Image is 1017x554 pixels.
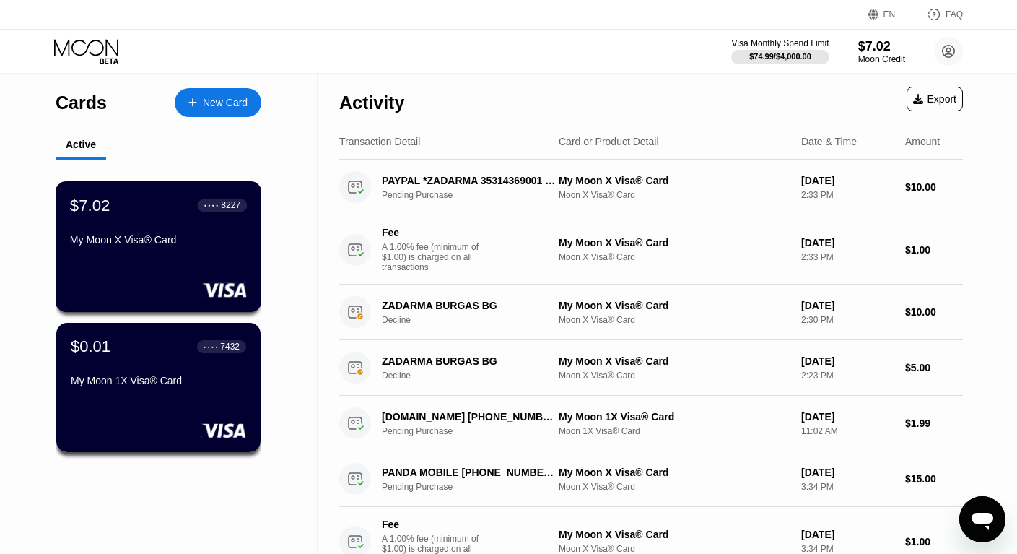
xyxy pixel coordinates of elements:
[801,411,894,423] div: [DATE]
[382,482,569,492] div: Pending Purchase
[559,426,790,436] div: Moon 1X Visa® Card
[801,426,894,436] div: 11:02 AM
[801,467,894,478] div: [DATE]
[204,203,219,207] div: ● ● ● ●
[912,7,963,22] div: FAQ
[339,160,963,215] div: PAYPAL *ZADARMA 35314369001 BGPending PurchaseMy Moon X Visa® CardMoon X Visa® Card[DATE]2:33 PM$...
[339,92,404,113] div: Activity
[749,52,811,61] div: $74.99 / $4,000.00
[858,39,905,64] div: $7.02Moon Credit
[559,252,790,262] div: Moon X Visa® Card
[559,315,790,325] div: Moon X Visa® Card
[731,38,829,64] div: Visa Monthly Spend Limit$74.99/$4,000.00
[801,237,894,248] div: [DATE]
[801,544,894,554] div: 3:34 PM
[731,38,829,48] div: Visa Monthly Spend Limit
[868,7,912,22] div: EN
[801,190,894,200] div: 2:33 PM
[905,473,963,485] div: $15.00
[56,182,261,311] div: $7.02● ● ● ●8227My Moon X Visa® Card
[559,544,790,554] div: Moon X Visa® Card
[801,300,894,311] div: [DATE]
[204,345,218,349] div: ● ● ● ●
[559,175,790,186] div: My Moon X Visa® Card
[907,87,963,111] div: Export
[559,411,790,423] div: My Moon 1X Visa® Card
[801,371,894,381] div: 2:23 PM
[66,139,96,150] div: Active
[905,306,963,318] div: $10.00
[382,411,556,423] div: [DOMAIN_NAME] [PHONE_NUMBER] LU
[883,9,896,20] div: EN
[559,371,790,381] div: Moon X Visa® Card
[382,519,483,530] div: Fee
[382,315,569,325] div: Decline
[905,181,963,193] div: $10.00
[905,417,963,429] div: $1.99
[905,536,963,547] div: $1.00
[801,482,894,492] div: 3:34 PM
[905,362,963,373] div: $5.00
[203,97,248,109] div: New Card
[220,342,240,352] div: 7432
[339,451,963,507] div: PANDA MOBILE [PHONE_NUMBER] USPending PurchaseMy Moon X Visa® CardMoon X Visa® Card[DATE]3:34 PM$...
[382,175,556,186] div: PAYPAL *ZADARMA 35314369001 BG
[71,337,110,356] div: $0.01
[339,285,963,340] div: ZADARMA BURGAS BGDeclineMy Moon X Visa® CardMoon X Visa® Card[DATE]2:30 PM$10.00
[382,355,556,367] div: ZADARMA BURGAS BG
[559,136,659,147] div: Card or Product Detail
[559,237,790,248] div: My Moon X Visa® Card
[559,190,790,200] div: Moon X Visa® Card
[905,244,963,256] div: $1.00
[56,92,107,113] div: Cards
[70,196,110,215] div: $7.02
[339,396,963,451] div: [DOMAIN_NAME] [PHONE_NUMBER] LUPending PurchaseMy Moon 1X Visa® CardMoon 1X Visa® Card[DATE]11:02...
[801,355,894,367] div: [DATE]
[801,529,894,540] div: [DATE]
[339,215,963,285] div: FeeA 1.00% fee (minimum of $1.00) is charged on all transactionsMy Moon X Visa® CardMoon X Visa® ...
[382,371,569,381] div: Decline
[382,426,569,436] div: Pending Purchase
[801,175,894,186] div: [DATE]
[801,136,857,147] div: Date & Time
[56,323,261,452] div: $0.01● ● ● ●7432My Moon 1X Visa® Card
[801,315,894,325] div: 2:30 PM
[175,88,261,117] div: New Card
[946,9,963,20] div: FAQ
[382,227,483,238] div: Fee
[559,300,790,311] div: My Moon X Visa® Card
[382,300,556,311] div: ZADARMA BURGAS BG
[559,482,790,492] div: Moon X Visa® Card
[559,355,790,367] div: My Moon X Visa® Card
[913,93,956,105] div: Export
[559,467,790,478] div: My Moon X Visa® Card
[339,136,420,147] div: Transaction Detail
[221,200,240,210] div: 8227
[382,242,490,272] div: A 1.00% fee (minimum of $1.00) is charged on all transactions
[339,340,963,396] div: ZADARMA BURGAS BGDeclineMy Moon X Visa® CardMoon X Visa® Card[DATE]2:23 PM$5.00
[959,496,1005,542] iframe: Button to launch messaging window, conversation in progress
[858,54,905,64] div: Moon Credit
[71,375,246,386] div: My Moon 1X Visa® Card
[858,39,905,54] div: $7.02
[70,234,247,246] div: My Moon X Visa® Card
[801,252,894,262] div: 2:33 PM
[382,467,556,478] div: PANDA MOBILE [PHONE_NUMBER] US
[382,190,569,200] div: Pending Purchase
[905,136,940,147] div: Amount
[559,529,790,540] div: My Moon X Visa® Card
